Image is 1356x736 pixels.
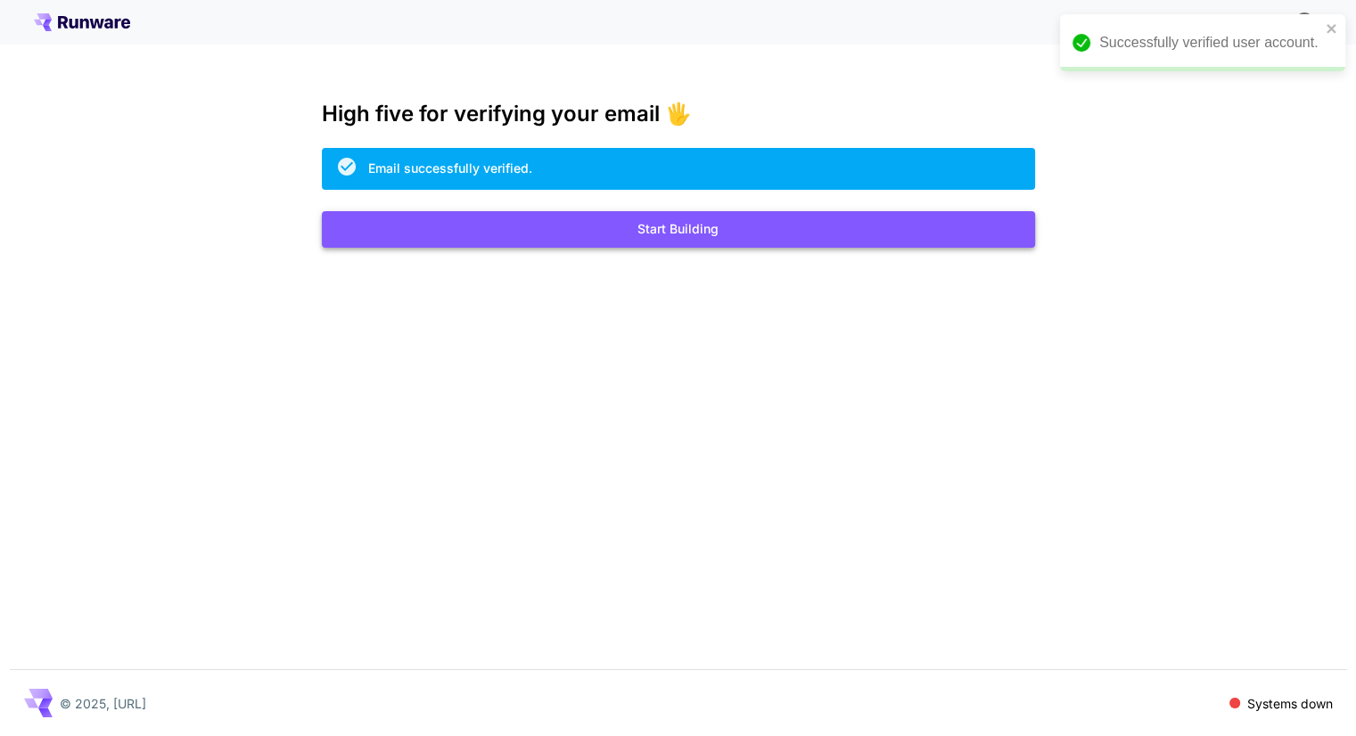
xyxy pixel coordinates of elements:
[1099,32,1320,53] div: Successfully verified user account.
[1247,694,1333,713] p: Systems down
[368,159,532,177] div: Email successfully verified.
[322,102,1035,127] h3: High five for verifying your email 🖐️
[322,211,1035,248] button: Start Building
[60,694,146,713] p: © 2025, [URL]
[1286,4,1322,39] button: In order to qualify for free credit, you need to sign up with a business email address and click ...
[1326,21,1338,36] button: close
